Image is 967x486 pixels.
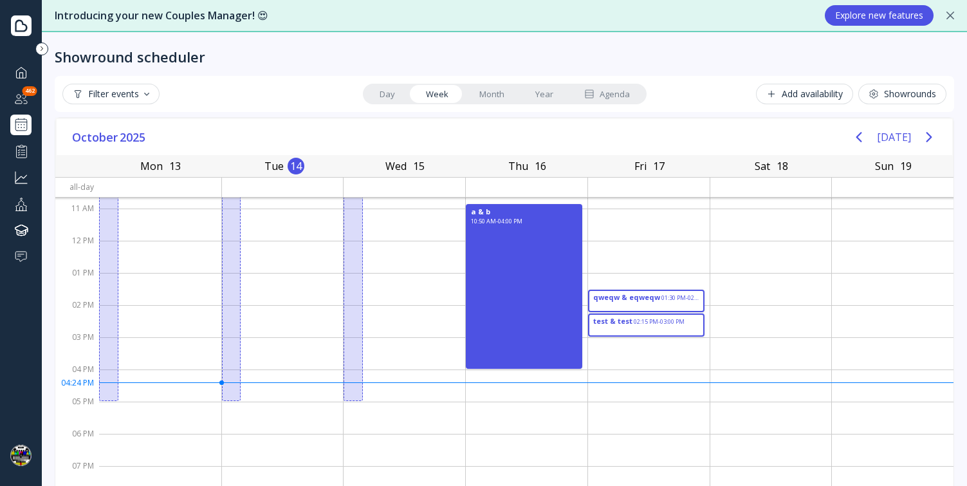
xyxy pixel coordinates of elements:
[916,124,942,150] button: Next page
[261,157,288,175] div: Tue
[871,157,898,175] div: Sun
[10,88,32,109] div: Couples manager
[288,158,304,174] div: 14
[766,89,843,99] div: Add availability
[858,84,946,104] button: Showrounds
[55,362,99,394] div: 04 PM
[756,84,853,104] button: Add availability
[464,85,520,103] a: Month
[55,426,99,458] div: 06 PM
[99,144,216,402] div: Availability (test title 12), 09:00 AM - 05:00 PM
[898,158,914,174] div: 19
[751,157,774,175] div: Sat
[846,124,872,150] button: Previous page
[650,158,667,174] div: 17
[10,88,32,109] a: Couples manager462
[10,140,32,162] a: Performance
[73,89,149,99] div: Filter events
[877,126,911,149] button: [DATE]
[10,193,32,214] a: Your profile
[55,178,99,196] div: All-day
[10,167,32,188] a: Grow your business
[634,318,699,326] div: 02:15 PM - 03:00 PM
[55,201,99,233] div: 11 AM
[67,127,152,147] button: October2025
[382,157,410,175] div: Wed
[835,10,923,21] div: Explore new features
[869,89,936,99] div: Showrounds
[55,330,99,362] div: 03 PM
[631,157,650,175] div: Fri
[10,62,32,83] a: Dashboard
[410,158,427,174] div: 15
[10,220,32,241] a: Knowledge hub
[10,246,32,267] a: Help & support
[364,85,410,103] a: Day
[588,313,705,337] div: test & test, 02:15 PM - 03:00 PM
[532,158,549,174] div: 16
[10,115,32,135] a: Showround scheduler
[471,207,490,217] div: a & b
[661,294,699,303] div: 01:30 PM - 02:15 PM
[471,218,522,366] div: 10:50 AM - 04:00 PM
[55,394,99,426] div: 05 PM
[72,127,120,147] span: October
[504,157,532,175] div: Thu
[222,144,338,402] div: Availability (test title 12), 09:00 AM - 05:00 PM
[136,157,167,175] div: Mon
[588,289,705,313] div: qweqw & eqweqw, 01:30 PM - 02:15 PM
[466,203,582,369] div: a & b, 10:50 AM - 04:00 PM
[520,85,569,103] a: Year
[410,85,464,103] a: Week
[593,316,632,326] div: test & test
[55,8,812,23] div: Introducing your new Couples Manager! 😍
[23,86,37,96] div: 462
[55,233,99,265] div: 12 PM
[593,292,660,303] div: qweqw & eqweqw
[344,144,460,402] div: Availability (test title 12), 09:00 AM - 05:00 PM
[55,48,205,66] div: Showround scheduler
[120,127,147,147] span: 2025
[62,84,160,104] button: Filter events
[584,88,630,100] div: Agenda
[55,265,99,297] div: 01 PM
[167,158,183,174] div: 13
[55,297,99,330] div: 02 PM
[825,5,934,26] button: Explore new features
[774,158,791,174] div: 18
